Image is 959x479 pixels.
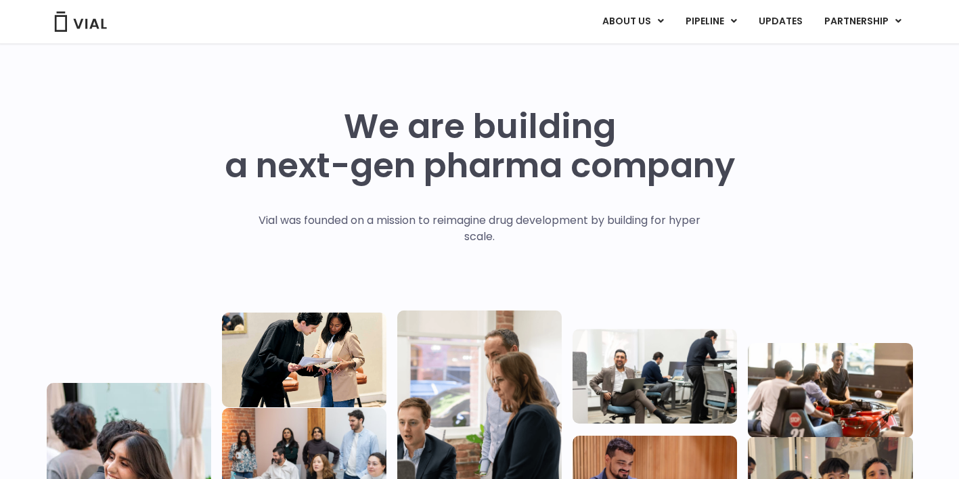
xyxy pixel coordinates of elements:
[675,10,747,33] a: PIPELINEMenu Toggle
[222,313,386,407] img: Two people looking at a paper talking.
[244,212,715,245] p: Vial was founded on a mission to reimagine drug development by building for hyper scale.
[748,10,813,33] a: UPDATES
[748,343,912,438] img: Group of people playing whirlyball
[225,107,735,185] h1: We are building a next-gen pharma company
[592,10,674,33] a: ABOUT USMenu Toggle
[573,329,737,424] img: Three people working in an office
[813,10,912,33] a: PARTNERSHIPMenu Toggle
[53,12,108,32] img: Vial Logo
